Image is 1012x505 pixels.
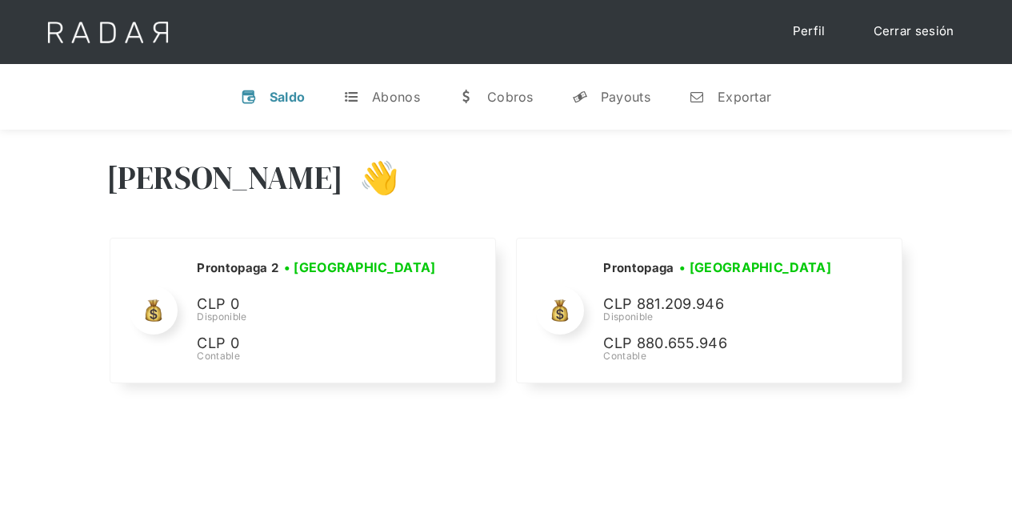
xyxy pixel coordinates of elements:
div: Disponible [197,310,441,324]
div: Exportar [718,89,771,105]
p: CLP 0 [197,293,437,316]
a: Cerrar sesión [858,16,970,47]
p: CLP 880.655.946 [603,332,843,355]
p: CLP 881.209.946 [603,293,843,316]
h3: • [GEOGRAPHIC_DATA] [284,258,436,277]
h2: Prontopaga [603,260,674,276]
div: Contable [197,349,441,363]
div: v [241,89,257,105]
div: Cobros [487,89,534,105]
div: Disponible [603,310,843,324]
p: CLP 0 [197,332,437,355]
div: t [343,89,359,105]
h3: • [GEOGRAPHIC_DATA] [679,258,831,277]
h3: [PERSON_NAME] [106,158,344,198]
div: Abonos [372,89,420,105]
a: Perfil [777,16,842,47]
div: y [572,89,588,105]
h2: Prontopaga 2 [197,260,278,276]
div: Contable [603,349,843,363]
h3: 👋 [343,158,399,198]
div: w [458,89,474,105]
div: n [689,89,705,105]
div: Saldo [270,89,306,105]
div: Payouts [601,89,650,105]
